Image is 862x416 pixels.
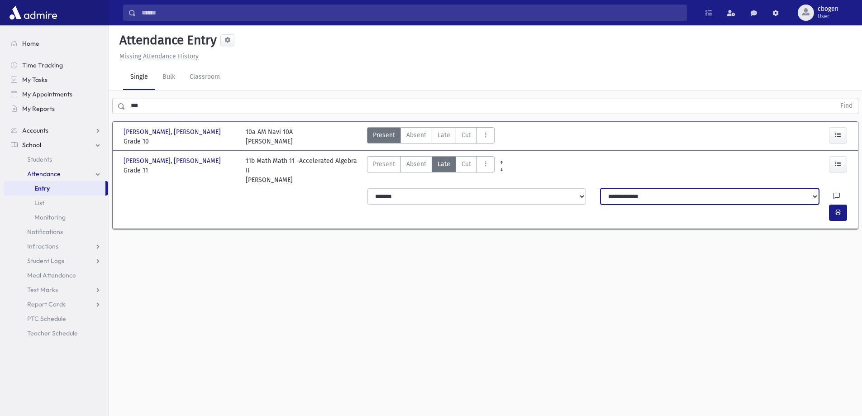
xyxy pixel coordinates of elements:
a: Time Tracking [4,58,108,72]
span: Meal Attendance [27,271,76,279]
button: Find [835,98,858,114]
span: Attendance [27,170,61,178]
span: Time Tracking [22,61,63,69]
span: Late [438,130,450,140]
span: Students [27,155,52,163]
span: My Tasks [22,76,48,84]
a: Missing Attendance History [116,53,199,60]
a: My Tasks [4,72,108,87]
u: Missing Attendance History [119,53,199,60]
a: Home [4,36,108,51]
span: Absent [406,159,426,169]
span: Grade 11 [124,166,237,175]
img: AdmirePro [7,4,59,22]
span: User [818,13,838,20]
span: Absent [406,130,426,140]
span: [PERSON_NAME], [PERSON_NAME] [124,127,223,137]
span: Present [373,130,395,140]
span: Teacher Schedule [27,329,78,337]
a: Attendance [4,167,108,181]
div: AttTypes [367,127,495,146]
span: Test Marks [27,286,58,294]
span: Accounts [22,126,48,134]
a: Entry [4,181,105,196]
span: Student Logs [27,257,64,265]
span: My Appointments [22,90,72,98]
span: Entry [34,184,50,192]
div: AttTypes [367,156,495,185]
a: Meal Attendance [4,268,108,282]
a: My Reports [4,101,108,116]
span: School [22,141,41,149]
a: Test Marks [4,282,108,297]
a: My Appointments [4,87,108,101]
span: Report Cards [27,300,66,308]
span: My Reports [22,105,55,113]
a: Accounts [4,123,108,138]
span: Present [373,159,395,169]
a: Teacher Schedule [4,326,108,340]
span: [PERSON_NAME], [PERSON_NAME] [124,156,223,166]
span: Infractions [27,242,58,250]
a: Single [123,65,155,90]
a: Notifications [4,225,108,239]
div: 11b Math Math 11 -Accelerated Algebra II [PERSON_NAME] [246,156,359,185]
span: Cut [462,159,471,169]
a: Classroom [182,65,227,90]
a: Monitoring [4,210,108,225]
span: Monitoring [34,213,66,221]
span: Cut [462,130,471,140]
h5: Attendance Entry [116,33,217,48]
a: Infractions [4,239,108,253]
a: Report Cards [4,297,108,311]
a: List [4,196,108,210]
input: Search [136,5,686,21]
span: cbogen [818,5,838,13]
a: Students [4,152,108,167]
a: PTC Schedule [4,311,108,326]
span: List [34,199,44,207]
a: Bulk [155,65,182,90]
span: Grade 10 [124,137,237,146]
a: Student Logs [4,253,108,268]
span: Home [22,39,39,48]
span: Notifications [27,228,63,236]
a: School [4,138,108,152]
div: 10a AM Navi 10A [PERSON_NAME] [246,127,293,146]
span: PTC Schedule [27,315,66,323]
span: Late [438,159,450,169]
